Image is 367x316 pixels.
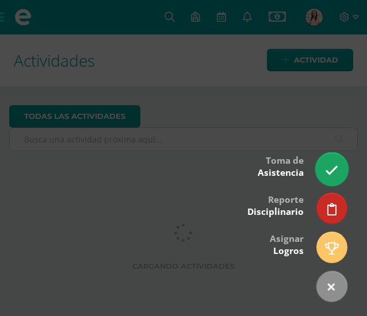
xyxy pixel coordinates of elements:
[273,245,304,257] span: Logros
[270,225,304,263] div: Asignar
[247,206,304,218] span: Disciplinario
[258,167,304,179] span: Asistencia
[247,186,304,223] div: Reporte
[258,147,304,184] div: Toma de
